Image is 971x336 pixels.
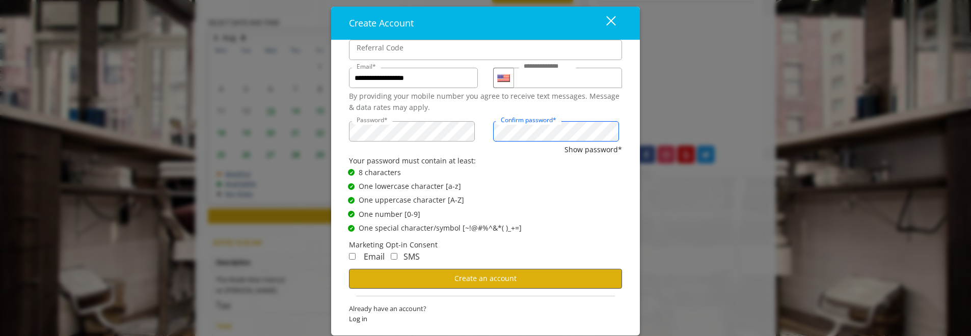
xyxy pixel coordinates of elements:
input: ConfirmPassword [493,121,619,142]
span: ✔ [349,169,354,177]
span: 8 characters [359,167,401,178]
span: SMS [403,251,420,262]
div: close dialog [595,15,615,31]
input: ReferralCode [349,40,622,60]
div: Country [493,68,514,88]
button: Create an account [349,268,622,288]
span: One number [0-9] [359,209,420,220]
input: Receive Marketing SMS [391,253,397,260]
input: Receive Marketing Email [349,253,356,260]
input: Password [349,121,475,142]
span: One lowercase character [a-z] [359,181,461,192]
span: Already have an account? [349,303,622,314]
span: Log in [349,314,622,324]
span: ✔ [349,196,354,204]
label: Confirm password* [496,115,561,125]
span: ✔ [349,182,354,190]
span: One special character/symbol [~!@#%^&*( )_+=] [359,222,522,234]
button: close dialog [587,13,622,34]
span: One uppercase character [A-Z] [359,194,464,206]
span: Create an account [454,273,517,283]
div: Your password must contain at least: [349,155,622,166]
label: Password* [352,115,393,125]
span: ✔ [349,210,354,218]
button: Show password* [564,144,622,155]
span: Create Account [349,17,414,29]
label: Referral Code [352,42,409,53]
input: Email [349,68,478,88]
div: Marketing Opt-in Consent [349,239,622,250]
span: ✔ [349,224,354,232]
div: By providing your mobile number you agree to receive text messages. Message & data rates may apply. [349,91,622,114]
span: Email [364,251,385,262]
label: Email* [352,62,381,71]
